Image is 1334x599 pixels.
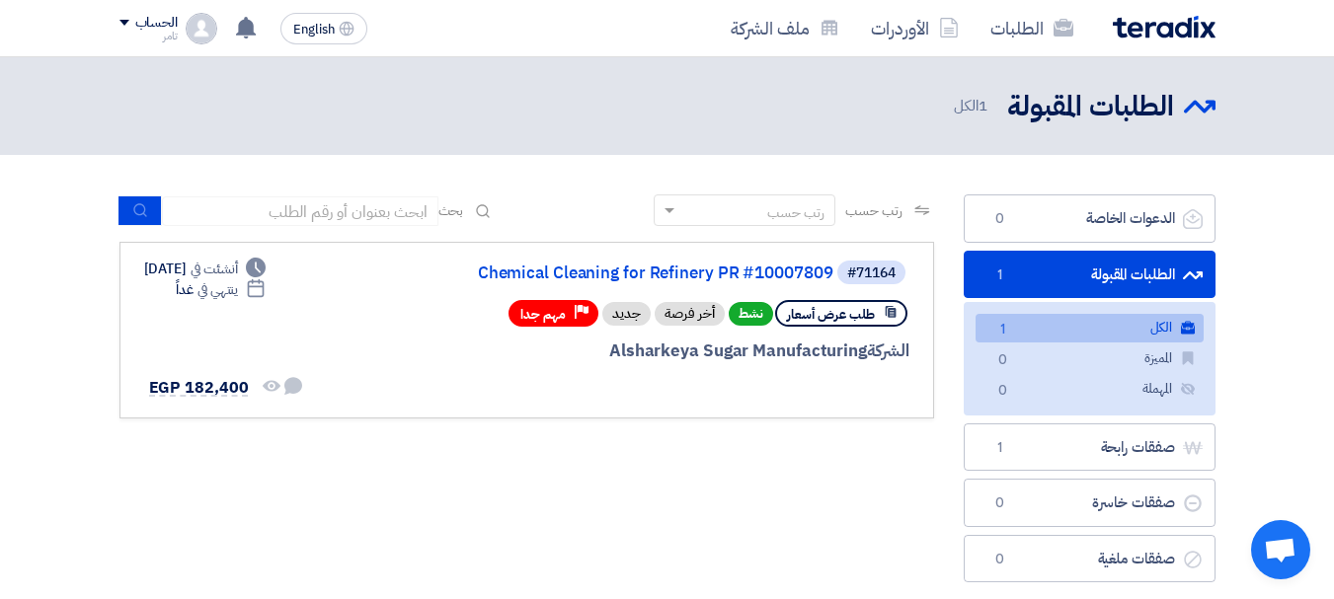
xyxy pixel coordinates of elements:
[988,493,1012,513] span: 0
[520,305,566,324] span: مهم جدا
[434,338,909,364] div: Alsharkeya Sugar Manufacturing
[855,5,975,51] a: الأوردرات
[964,194,1216,243] a: الدعوات الخاصة0
[991,350,1015,371] span: 0
[975,5,1089,51] a: الطلبات
[191,259,238,279] span: أنشئت في
[1113,16,1216,38] img: Teradix logo
[979,95,987,116] span: 1
[197,279,238,300] span: ينتهي في
[988,550,1012,569] span: 0
[1251,520,1310,579] a: Open chat
[149,376,249,400] span: EGP 182,400
[438,264,833,282] a: Chemical Cleaning for Refinery PR #10007809
[162,196,438,226] input: ابحث بعنوان أو رقم الطلب
[964,479,1216,527] a: صفقات خاسرة0
[280,13,367,44] button: English
[847,266,896,280] div: #71164
[144,259,267,279] div: [DATE]
[988,438,1012,458] span: 1
[715,5,855,51] a: ملف الشركة
[954,95,991,117] span: الكل
[964,535,1216,583] a: صفقات ملغية0
[186,13,217,44] img: profile_test.png
[602,302,651,326] div: جديد
[655,302,725,326] div: أخر فرصة
[976,375,1204,404] a: المهملة
[845,200,902,221] span: رتب حسب
[976,314,1204,342] a: الكل
[867,338,909,363] span: الشركة
[976,344,1204,373] a: المميزة
[988,265,1012,285] span: 1
[729,302,773,326] span: نشط
[991,320,1015,340] span: 1
[767,202,824,223] div: رتب حسب
[964,423,1216,472] a: صفقات رابحة1
[176,279,266,300] div: غداً
[964,251,1216,299] a: الطلبات المقبولة1
[135,15,178,32] div: الحساب
[119,31,178,41] div: تامر
[1007,88,1174,126] h2: الطلبات المقبولة
[293,23,335,37] span: English
[988,209,1012,229] span: 0
[787,305,875,324] span: طلب عرض أسعار
[438,200,464,221] span: بحث
[991,381,1015,402] span: 0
